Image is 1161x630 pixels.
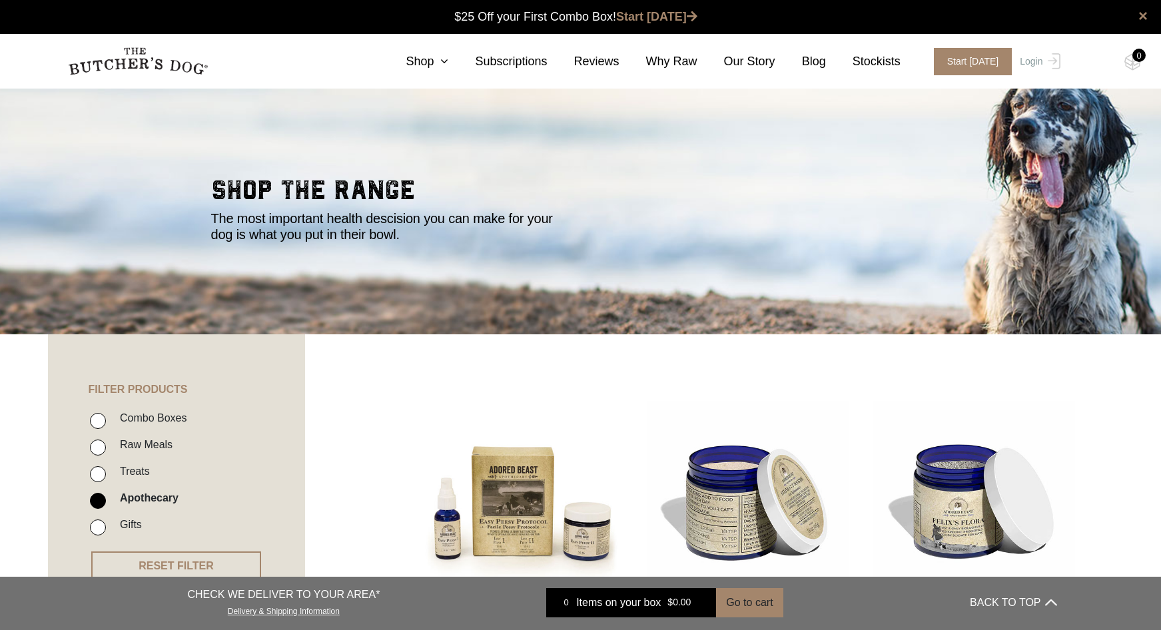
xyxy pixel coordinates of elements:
[379,53,448,71] a: Shop
[48,334,305,396] h4: FILTER PRODUCTS
[1138,8,1148,24] a: close
[826,53,901,71] a: Stockists
[647,401,849,603] img: Feline Gut Soothe for Cats 46g
[1124,53,1141,71] img: TBD_Cart-Empty.png
[113,409,187,427] label: Combo Boxes
[1132,49,1146,62] div: 0
[211,177,951,210] h2: shop the range
[873,401,1075,603] img: Felix’s Flora for Cats 40 g
[546,588,716,617] a: 0 Items on your box $0.00
[697,53,775,71] a: Our Story
[970,587,1056,619] button: BACK TO TOP
[667,597,691,608] bdi: 0.00
[228,603,340,616] a: Delivery & Shipping Information
[1016,48,1060,75] a: Login
[91,551,261,581] button: RESET FILTER
[113,515,142,533] label: Gifts
[556,596,576,609] div: 0
[921,48,1017,75] a: Start [DATE]
[934,48,1012,75] span: Start [DATE]
[113,436,173,454] label: Raw Meals
[616,10,697,23] a: Start [DATE]
[716,588,783,617] button: Go to cart
[421,401,623,603] img: Easy Peesy Protocol
[576,595,661,611] span: Items on your box
[619,53,697,71] a: Why Raw
[113,489,179,507] label: Apothecary
[113,462,150,480] label: Treats
[667,597,673,608] span: $
[211,210,564,242] p: The most important health descision you can make for your dog is what you put in their bowl.
[187,587,380,603] p: CHECK WE DELIVER TO YOUR AREA*
[775,53,826,71] a: Blog
[548,53,619,71] a: Reviews
[448,53,547,71] a: Subscriptions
